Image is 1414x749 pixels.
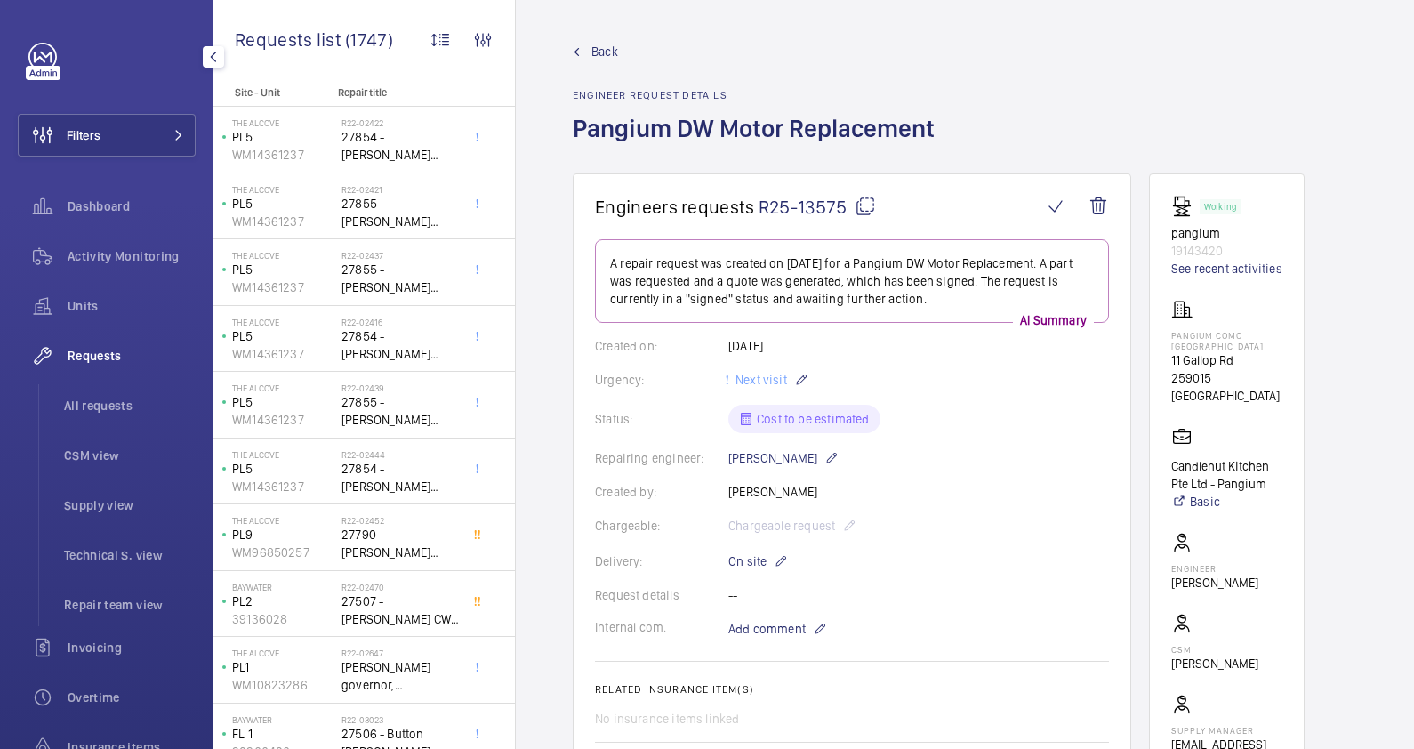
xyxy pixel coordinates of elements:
span: CSM view [64,447,196,464]
h2: R22-02422 [341,117,459,128]
p: WM14361237 [232,411,334,429]
p: The Alcove [232,449,334,460]
p: pangium [1171,224,1282,242]
h2: R22-03023 [341,714,459,725]
p: Supply manager [1171,725,1282,736]
p: PL5 [232,261,334,278]
p: The Alcove [232,184,334,195]
p: PL5 [232,195,334,213]
span: Units [68,297,196,315]
h2: Related insurance item(s) [595,683,1109,696]
span: Dashboard [68,197,196,215]
p: The Alcove [232,515,334,526]
p: PL5 [232,460,334,478]
p: 11 Gallop Rd [1171,351,1282,369]
p: [PERSON_NAME] [1171,574,1258,592]
p: PL5 [232,327,334,345]
span: 27854 - [PERSON_NAME] Elevator Governor Switch TAA177AH1 - [341,128,459,164]
span: Supply view [64,496,196,514]
p: Working [1204,204,1236,210]
p: A repair request was created on [DATE] for a Pangium DW Motor Replacement. A part was requested a... [610,254,1094,308]
button: Filters [18,114,196,157]
p: PL1 [232,658,334,676]
p: FL 1 [232,725,334,743]
p: [PERSON_NAME] [728,447,839,469]
h2: Engineer request details [573,89,945,101]
p: Pangium COMO [GEOGRAPHIC_DATA] [1171,330,1282,351]
p: Site - Unit [213,86,331,99]
span: Next visit [732,373,787,387]
span: [PERSON_NAME] governor, TAB20602A208 - [341,658,459,694]
span: Technical S. view [64,546,196,564]
p: WM14361237 [232,146,334,164]
p: Repair title [338,86,455,99]
h2: R22-02421 [341,184,459,195]
span: 27855 - [PERSON_NAME] Elevator Governor Switch TAA177AH2 - [341,261,459,296]
a: See recent activities [1171,260,1282,278]
p: PL2 [232,592,334,610]
p: The Alcove [232,117,334,128]
p: WM10823286 [232,676,334,694]
p: WM14361237 [232,478,334,495]
span: Engineers requests [595,196,755,218]
p: The Alcove [232,383,334,393]
h2: R22-02647 [341,648,459,658]
span: 27507 - [PERSON_NAME] CWT guide shoe (100m) - Replace counterweight guide shoe [341,592,459,628]
img: freight_elevator.svg [1171,196,1200,217]
p: PL9 [232,526,334,544]
span: Add comment [728,620,806,638]
p: Engineer [1171,563,1258,574]
span: Requests [68,347,196,365]
p: WM14361237 [232,345,334,363]
span: 27855 - [PERSON_NAME] Elevator Governor Switch TAA177AH2 - [341,393,459,429]
span: 27854 - [PERSON_NAME] Elevator Governor Switch TAA177AH1 - [341,460,459,495]
span: Back [591,43,618,60]
span: Overtime [68,689,196,706]
p: PL5 [232,393,334,411]
h2: R22-02439 [341,383,459,393]
p: Baywater [232,714,334,725]
p: CSM [1171,644,1258,655]
h2: R22-02416 [341,317,459,327]
p: 39136028 [232,610,334,628]
p: AI Summary [1013,311,1094,329]
p: Baywater [232,582,334,592]
h2: R22-02470 [341,582,459,592]
p: The Alcove [232,648,334,658]
span: Filters [67,126,100,144]
h1: Pangium DW Motor Replacement [573,112,945,173]
span: R25-13575 [759,196,876,218]
p: Candlenut Kitchen Pte Ltd - Pangium [1171,457,1282,493]
span: All requests [64,397,196,415]
p: 259015 [GEOGRAPHIC_DATA] [1171,369,1282,405]
span: Activity Monitoring [68,247,196,265]
h2: R22-02452 [341,515,459,526]
p: The Alcove [232,250,334,261]
span: Invoicing [68,639,196,656]
span: Repair team view [64,596,196,614]
p: PL5 [232,128,334,146]
h2: R22-02444 [341,449,459,460]
p: [PERSON_NAME] [1171,655,1258,672]
span: Requests list [235,28,345,51]
p: WM96850257 [232,544,334,561]
p: 19143420 [1171,242,1282,260]
a: Basic [1171,493,1282,511]
span: 27790 - [PERSON_NAME] governor TAB20602A208 - Replace governor [341,526,459,561]
span: 27854 - [PERSON_NAME] Elevator Governor Switch TAA177AH1 - [341,327,459,363]
p: On site [728,551,788,572]
h2: R22-02437 [341,250,459,261]
p: WM14361237 [232,278,334,296]
p: The Alcove [232,317,334,327]
span: 27855 - [PERSON_NAME] Elevator Governor Switch TAA177AH2 - [341,195,459,230]
p: WM14361237 [232,213,334,230]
